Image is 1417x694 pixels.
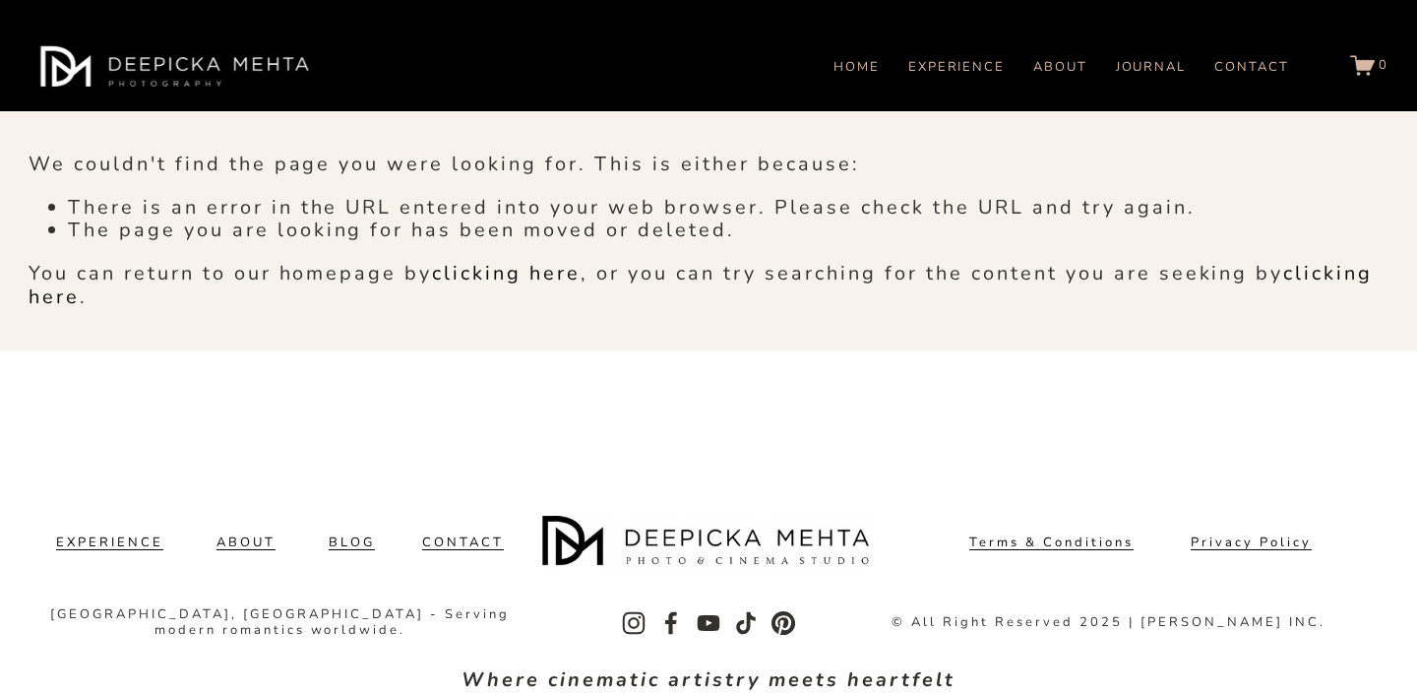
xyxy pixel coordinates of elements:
li: There is an error in the URL entered into your web browser. Please check the URL and try again. [68,196,1388,220]
li: The page you are looking for has been moved or deleted. [68,219,1388,242]
a: clicking here [29,260,1374,310]
a: 0 items in cart [1350,53,1389,78]
a: EXPERIENCE [908,58,1006,76]
p: © All Right Reserved 2025 | [PERSON_NAME] INC. [886,615,1331,631]
a: BLOG [329,536,375,551]
a: YouTube [697,611,720,635]
p: [GEOGRAPHIC_DATA], [GEOGRAPHIC_DATA] - Serving modern romantics worldwide. [29,607,532,638]
img: Austin Wedding Photographer - Deepicka Mehta Photography &amp; Cinematography [29,32,321,100]
span: 0 [1379,56,1388,74]
a: HOME [833,58,880,76]
a: CONTACT [1214,58,1289,76]
span: JOURNAL [1116,60,1187,76]
a: Facebook [659,611,683,635]
a: TikTok [734,611,758,635]
p: You can return to our homepage by , or you can try searching for the content you are seeking by . [29,262,1388,309]
a: Pinterest [771,611,795,635]
p: We couldn't find the page you were looking for. This is either because: [29,124,1388,176]
a: clicking here [432,260,581,286]
a: Terms & Conditions [969,536,1134,551]
a: ABOUT [1033,58,1087,76]
a: folder dropdown [1116,58,1187,76]
a: Privacy Policy [1191,536,1312,551]
a: CONTACT [422,536,504,551]
a: Instagram [622,611,646,635]
a: EXPERIENCE [56,536,163,551]
a: ABOUT [216,536,276,551]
